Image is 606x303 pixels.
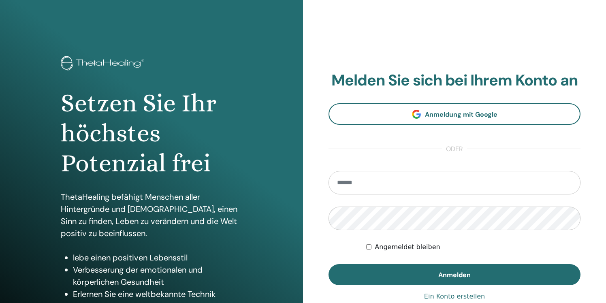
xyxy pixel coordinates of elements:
[375,242,440,252] label: Angemeldet bleiben
[425,110,497,119] span: Anmeldung mit Google
[442,144,467,154] span: oder
[366,242,580,252] div: Keep me authenticated indefinitely or until I manually logout
[329,264,580,285] button: Anmelden
[61,191,243,239] p: ThetaHealing befähigt Menschen aller Hintergründe und [DEMOGRAPHIC_DATA], einen Sinn zu finden, L...
[73,264,243,288] li: Verbesserung der emotionalen und körperlichen Gesundheit
[329,103,580,125] a: Anmeldung mit Google
[438,271,471,279] span: Anmelden
[73,252,243,264] li: lebe einen positiven Lebensstil
[424,292,485,301] a: Ein Konto erstellen
[73,288,243,300] li: Erlernen Sie eine weltbekannte Technik
[329,71,580,90] h2: Melden Sie sich bei Ihrem Konto an
[61,88,243,179] h1: Setzen Sie Ihr höchstes Potenzial frei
